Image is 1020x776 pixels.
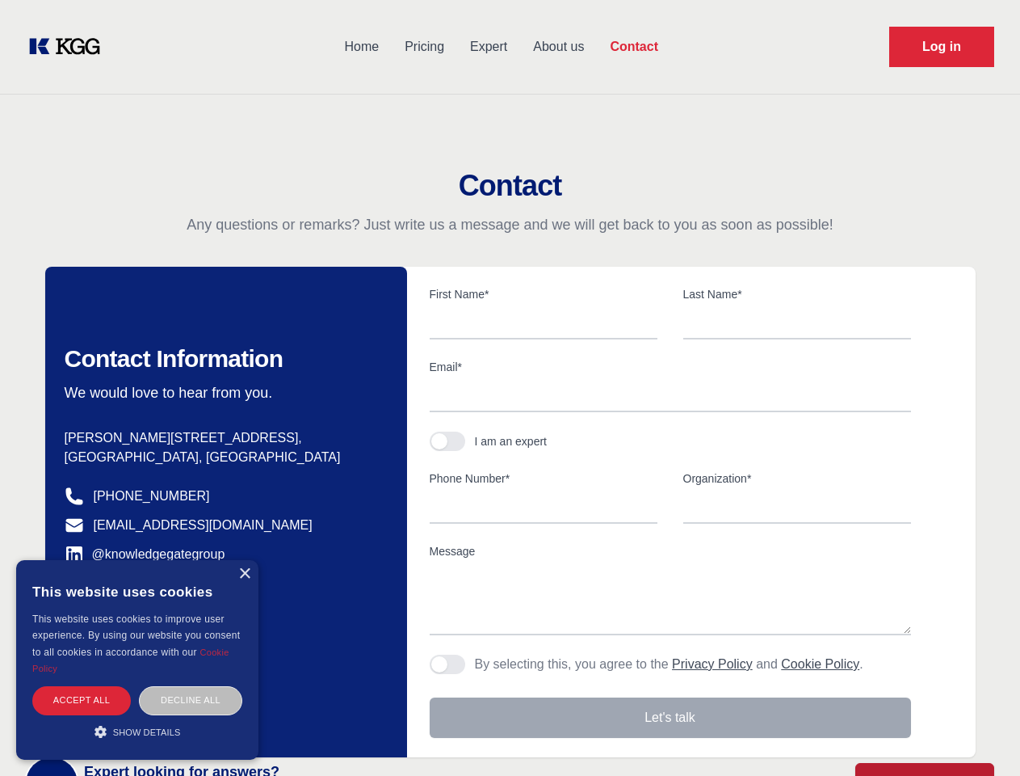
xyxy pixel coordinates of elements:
h2: Contact [19,170,1001,202]
label: Phone Number* [430,470,657,487]
a: KOL Knowledge Platform: Talk to Key External Experts (KEE) [26,34,113,60]
p: [GEOGRAPHIC_DATA], [GEOGRAPHIC_DATA] [65,448,381,467]
div: I am an expert [475,433,548,449]
label: Email* [430,359,911,375]
div: This website uses cookies [32,572,242,611]
a: Cookie Policy [32,647,229,673]
a: @knowledgegategroup [65,545,225,564]
div: Accept all [32,686,131,715]
div: Close [238,568,250,580]
span: Show details [113,727,181,737]
a: Cookie Policy [781,657,859,671]
label: Organization* [683,470,911,487]
label: First Name* [430,286,657,302]
p: By selecting this, you agree to the and . [475,655,863,674]
a: About us [520,26,597,68]
div: Decline all [139,686,242,715]
a: Home [331,26,392,68]
span: This website uses cookies to improve user experience. By using our website you consent to all coo... [32,614,240,658]
a: [PHONE_NUMBER] [94,487,210,506]
a: [EMAIL_ADDRESS][DOMAIN_NAME] [94,516,313,535]
a: Privacy Policy [672,657,753,671]
p: We would love to hear from you. [65,383,381,403]
iframe: Chat Widget [939,698,1020,776]
label: Last Name* [683,286,911,302]
p: [PERSON_NAME][STREET_ADDRESS], [65,428,381,448]
div: Show details [32,723,242,740]
a: Request Demo [889,27,994,67]
p: Any questions or remarks? Just write us a message and we will get back to you as soon as possible! [19,215,1001,234]
a: Contact [597,26,671,68]
h2: Contact Information [65,344,381,373]
a: Pricing [392,26,457,68]
a: Expert [457,26,520,68]
label: Message [430,543,911,559]
button: Let's talk [430,698,911,738]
